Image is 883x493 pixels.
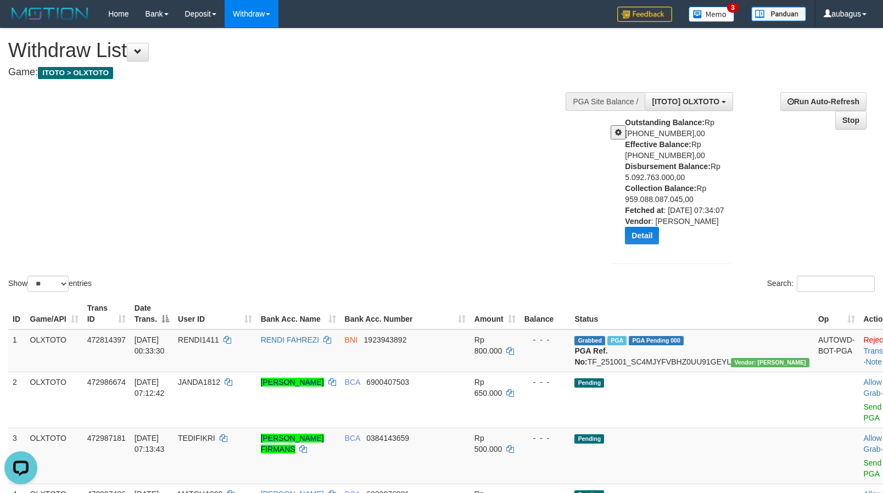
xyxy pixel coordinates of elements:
[574,346,607,366] b: PGA Ref. No:
[570,298,813,329] th: Status
[814,298,859,329] th: Op: activate to sort column ascending
[629,336,684,345] span: PGA Pending
[625,217,651,226] b: Vendor
[566,92,645,111] div: PGA Site Balance /
[261,335,320,344] a: RENDI FAHREZI
[864,434,882,453] a: Allow Grab
[8,372,26,428] td: 2
[574,434,604,444] span: Pending
[345,434,360,442] span: BCA
[366,434,409,442] span: Copy 0384143659 to clipboard
[366,378,409,386] span: Copy 6900407503 to clipboard
[625,227,659,244] button: Detail
[178,335,219,344] span: RENDI1411
[574,378,604,388] span: Pending
[26,329,83,372] td: OLXTOTO
[345,335,357,344] span: BNI
[864,458,882,478] a: Send PGA
[474,378,502,397] span: Rp 650.000
[797,276,875,292] input: Search:
[864,378,882,397] a: Allow Grab
[26,428,83,484] td: OLXTOTO
[27,276,69,292] select: Showentries
[135,434,165,453] span: [DATE] 07:13:43
[256,298,340,329] th: Bank Acc. Name: activate to sort column ascending
[689,7,735,22] img: Button%20Memo.svg
[474,335,502,355] span: Rp 800.000
[524,334,566,345] div: - - -
[38,67,113,79] span: ITOTO > OLXTOTO
[607,336,627,345] span: Marked by aubadesyah
[625,118,705,127] b: Outstanding Balance:
[261,378,324,386] a: [PERSON_NAME]
[780,92,867,111] a: Run Auto-Refresh
[261,434,324,453] a: [PERSON_NAME] FIRMANS
[4,4,37,37] button: Open LiveChat chat widget
[645,92,733,111] button: [ITOTO] OLXTOTO
[345,378,360,386] span: BCA
[520,298,571,329] th: Balance
[178,378,220,386] span: JANDA1812
[864,434,883,453] span: ·
[8,40,578,61] h1: Withdraw List
[8,67,578,78] h4: Game:
[470,298,520,329] th: Amount: activate to sort column ascending
[474,434,502,453] span: Rp 500.000
[340,298,470,329] th: Bank Acc. Number: activate to sort column ascending
[731,358,809,367] span: Vendor URL: https://secure4.1velocity.biz
[178,434,215,442] span: TEDIFIKRI
[8,276,92,292] label: Show entries
[751,7,806,21] img: panduan.png
[617,7,672,22] img: Feedback.jpg
[864,402,882,422] a: Send PGA
[574,336,605,345] span: Grabbed
[814,329,859,372] td: AUTOWD-BOT-PGA
[524,433,566,444] div: - - -
[174,298,256,329] th: User ID: activate to sort column ascending
[864,378,883,397] span: ·
[625,206,663,215] b: Fetched at
[625,184,696,193] b: Collection Balance:
[625,162,711,171] b: Disbursement Balance:
[8,428,26,484] td: 3
[364,335,407,344] span: Copy 1923943892 to clipboard
[87,335,126,344] span: 472814397
[26,298,83,329] th: Game/API: activate to sort column ascending
[835,111,867,130] a: Stop
[87,434,126,442] span: 472987181
[87,378,126,386] span: 472986674
[130,298,174,329] th: Date Trans.: activate to sort column descending
[83,298,130,329] th: Trans ID: activate to sort column ascending
[652,97,719,106] span: [ITOTO] OLXTOTO
[135,335,165,355] span: [DATE] 00:33:30
[135,378,165,397] span: [DATE] 07:12:42
[524,377,566,388] div: - - -
[625,117,739,253] div: Rp [PHONE_NUMBER],00 Rp [PHONE_NUMBER],00 Rp 5.092.763.000,00 Rp 959.088.087.045,00 : [DATE] 07:3...
[8,298,26,329] th: ID
[625,140,691,149] b: Effective Balance:
[570,329,813,372] td: TF_251001_SC4MJYFVBHZ0UU91GEYL
[767,276,875,292] label: Search:
[8,5,92,22] img: MOTION_logo.png
[26,372,83,428] td: OLXTOTO
[727,3,739,13] span: 3
[8,329,26,372] td: 1
[865,357,882,366] a: Note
